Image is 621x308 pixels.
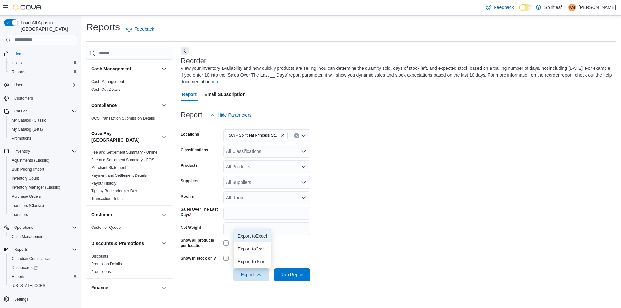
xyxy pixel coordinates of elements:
[6,125,80,134] button: My Catalog (Beta)
[1,223,80,232] button: Operations
[1,245,80,254] button: Reports
[9,264,77,271] span: Dashboards
[91,270,111,274] a: Promotions
[12,127,43,132] span: My Catalog (Beta)
[181,194,194,199] label: Rooms
[9,59,77,67] span: Users
[91,165,126,170] a: Merchant Statement
[91,240,159,247] button: Discounts & Promotions
[91,66,131,72] h3: Cash Management
[160,284,168,292] button: Finance
[91,87,121,92] a: Cash Out Details
[9,282,77,290] span: Washington CCRS
[9,165,47,173] a: Bulk Pricing Import
[9,273,28,281] a: Reports
[6,116,80,125] button: My Catalog (Classic)
[9,59,24,67] a: Users
[86,148,173,205] div: Cova Pay [GEOGRAPHIC_DATA]
[160,133,168,141] button: Cova Pay [GEOGRAPHIC_DATA]
[86,114,173,125] div: Compliance
[238,246,267,251] span: Export to Csv
[12,265,38,270] span: Dashboards
[9,184,77,191] span: Inventory Manager (Classic)
[91,157,154,163] span: Fee and Settlement Summary - POS
[301,180,306,185] button: Open list of options
[1,93,80,103] button: Customers
[9,202,47,209] a: Transfers (Classic)
[91,225,121,230] span: Customer Queue
[6,210,80,219] button: Transfers
[160,101,168,109] button: Compliance
[9,233,77,240] span: Cash Management
[1,80,80,90] button: Users
[6,156,80,165] button: Adjustments (Classic)
[12,295,77,303] span: Settings
[9,184,63,191] a: Inventory Manager (Classic)
[301,164,306,169] button: Open list of options
[9,255,52,262] a: Canadian Compliance
[12,212,28,217] span: Transfers
[14,247,28,252] span: Reports
[14,109,27,114] span: Catalog
[234,242,271,255] button: Export toCsv
[181,111,202,119] h3: Report
[238,259,267,264] span: Export to Json
[1,294,80,303] button: Settings
[9,193,77,200] span: Purchase Orders
[9,156,52,164] a: Adjustments (Classic)
[91,269,111,274] span: Promotions
[91,173,147,178] a: Payment and Settlement Details
[9,134,34,142] a: Promotions
[12,176,39,181] span: Inventory Count
[181,238,221,248] label: Show all products per location
[229,132,279,139] span: 589 - Spiritleaf Princess St. ([GEOGRAPHIC_DATA])
[91,225,121,230] a: Customer Queue
[6,165,80,174] button: Bulk Pricing Import
[9,255,77,262] span: Canadian Compliance
[12,136,31,141] span: Promotions
[9,68,77,76] span: Reports
[238,233,267,239] span: Export to Excel
[9,125,77,133] span: My Catalog (Beta)
[9,68,28,76] a: Reports
[9,211,77,218] span: Transfers
[91,211,159,218] button: Customer
[91,66,159,72] button: Cash Management
[134,26,154,32] span: Feedback
[181,178,199,184] label: Suppliers
[6,68,80,77] button: Reports
[91,158,154,162] a: Fee and Settlement Summary - POS
[12,234,44,239] span: Cash Management
[181,57,206,65] h3: Reorder
[12,94,36,102] a: Customers
[18,19,77,32] span: Load All Apps in [GEOGRAPHIC_DATA]
[12,50,77,58] span: Home
[6,263,80,272] a: Dashboards
[160,211,168,218] button: Customer
[207,109,254,122] button: Hide Parameters
[182,88,197,101] span: Report
[6,58,80,68] button: Users
[12,246,30,253] button: Reports
[14,51,25,57] span: Home
[12,167,44,172] span: Bulk Pricing Import
[12,81,77,89] span: Users
[91,284,108,291] h3: Finance
[204,88,245,101] span: Email Subscription
[86,252,173,278] div: Discounts & Promotions
[579,4,616,11] p: [PERSON_NAME]
[91,261,122,267] span: Promotion Details
[9,116,50,124] a: My Catalog (Classic)
[181,256,216,261] label: Show in stock only
[218,112,252,118] span: Hide Parameters
[301,133,306,138] button: Open list of options
[301,149,306,154] button: Open list of options
[1,49,80,58] button: Home
[281,133,285,137] button: Remove 589 - Spiritleaf Princess St. (Kingston) from selection in this group
[12,274,25,279] span: Reports
[9,264,40,271] a: Dashboards
[9,134,77,142] span: Promotions
[12,224,36,231] button: Operations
